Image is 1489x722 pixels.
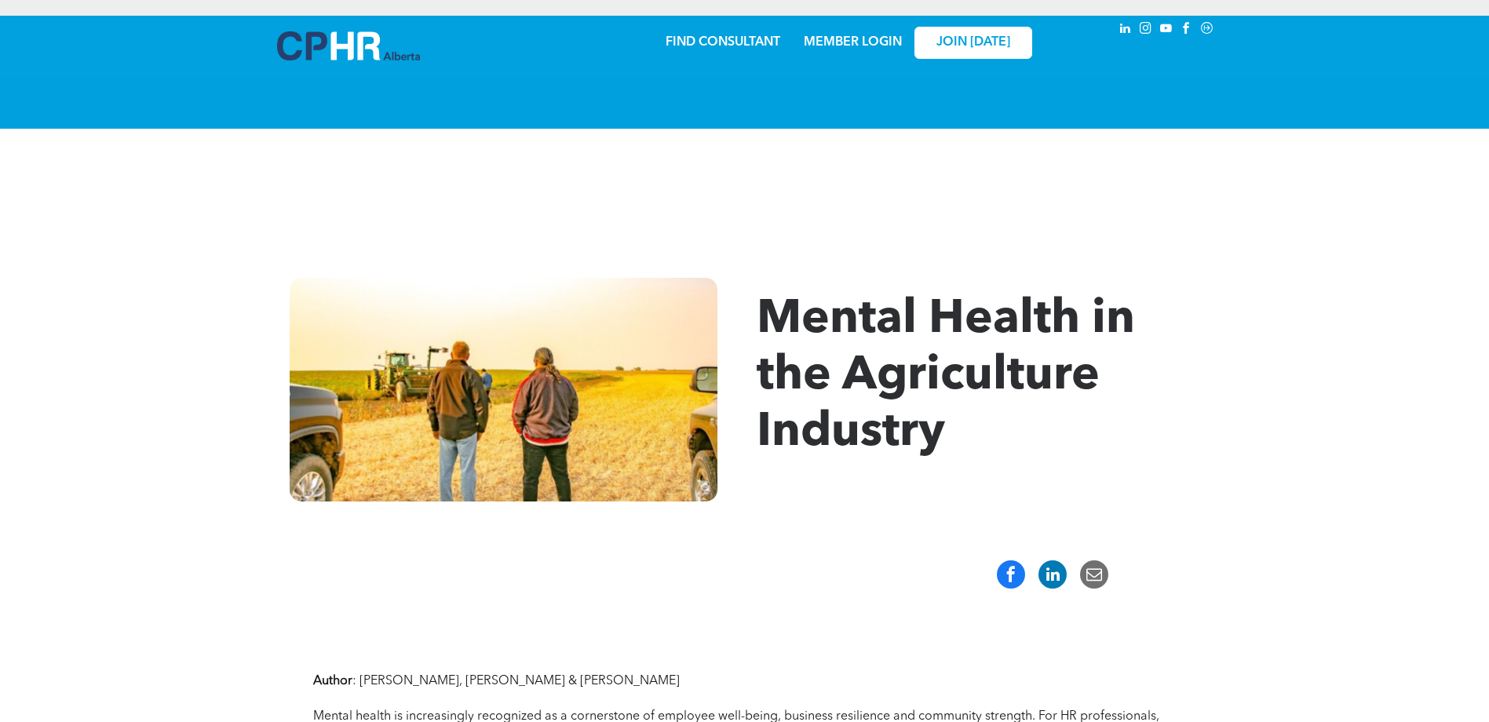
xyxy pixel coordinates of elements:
[352,675,680,687] span: : [PERSON_NAME], [PERSON_NAME] & [PERSON_NAME]
[1199,20,1216,41] a: Social network
[914,27,1032,59] a: JOIN [DATE]
[757,297,1135,457] span: Mental Health in the Agriculture Industry
[1137,20,1155,41] a: instagram
[1158,20,1175,41] a: youtube
[1178,20,1195,41] a: facebook
[277,31,420,60] img: A blue and white logo for cp alberta
[666,36,780,49] a: FIND CONSULTANT
[936,35,1010,50] span: JOIN [DATE]
[1117,20,1134,41] a: linkedin
[804,36,902,49] a: MEMBER LOGIN
[313,675,352,687] strong: Author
